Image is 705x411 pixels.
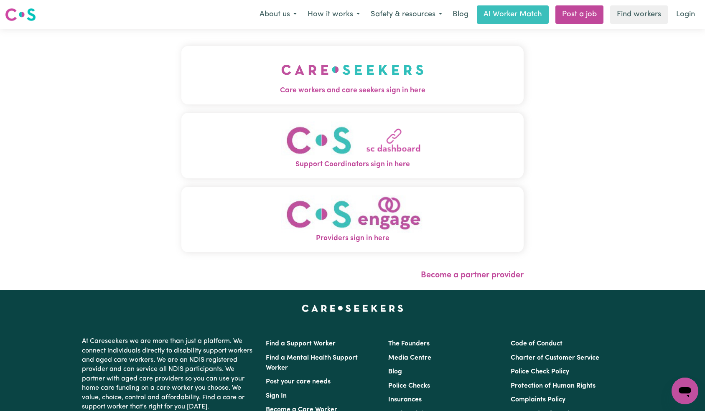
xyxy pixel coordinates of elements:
a: Careseekers home page [302,305,403,312]
button: How it works [302,6,365,23]
a: Blog [448,5,473,24]
a: Police Check Policy [511,368,569,375]
a: Complaints Policy [511,396,565,403]
a: Find a Mental Health Support Worker [266,355,358,371]
a: Charter of Customer Service [511,355,599,361]
button: About us [254,6,302,23]
a: The Founders [388,340,430,347]
a: Blog [388,368,402,375]
span: Support Coordinators sign in here [181,159,524,170]
span: Care workers and care seekers sign in here [181,85,524,96]
button: Safety & resources [365,6,448,23]
a: Find workers [610,5,668,24]
a: Careseekers logo [5,5,36,24]
a: Find a Support Worker [266,340,336,347]
a: Login [671,5,700,24]
a: Become a partner provider [421,271,524,279]
button: Support Coordinators sign in here [181,113,524,178]
iframe: Button to launch messaging window [672,378,698,404]
a: Code of Conduct [511,340,562,347]
button: Care workers and care seekers sign in here [181,46,524,104]
a: Post a job [555,5,603,24]
a: Post your care needs [266,378,331,385]
a: AI Worker Match [477,5,549,24]
img: Careseekers logo [5,7,36,22]
a: Police Checks [388,383,430,389]
a: Media Centre [388,355,431,361]
a: Sign In [266,393,287,399]
button: Providers sign in here [181,187,524,252]
span: Providers sign in here [181,233,524,244]
a: Insurances [388,396,422,403]
a: Protection of Human Rights [511,383,596,389]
